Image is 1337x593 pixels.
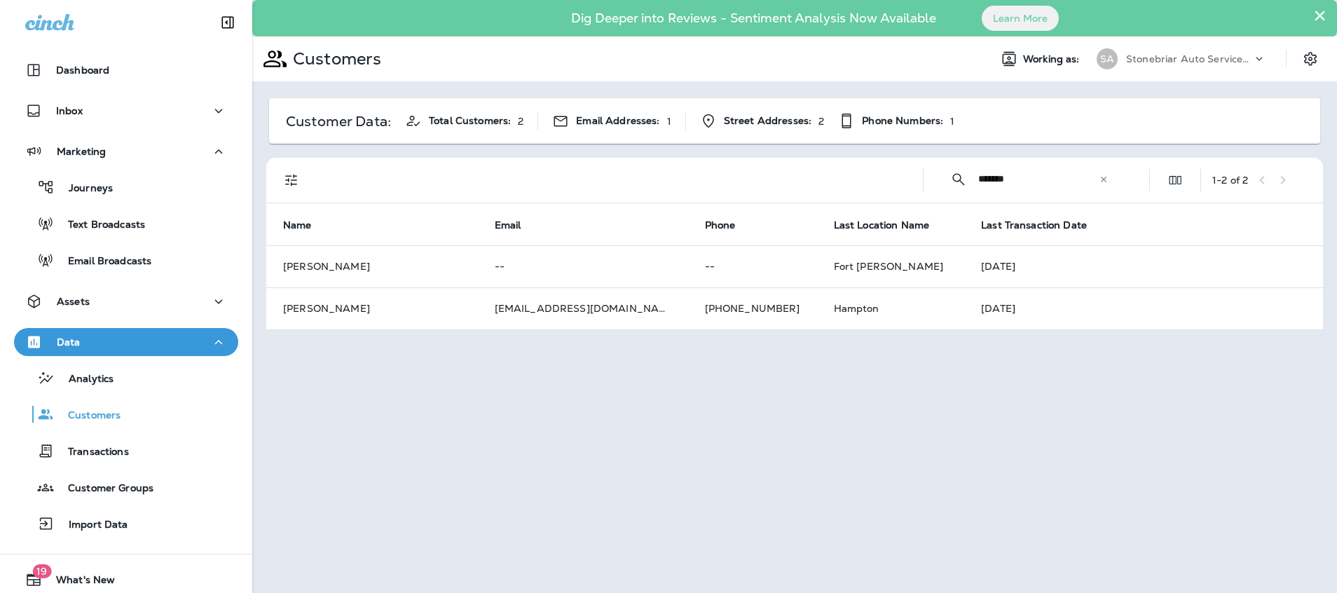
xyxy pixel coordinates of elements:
[55,519,128,532] p: Import Data
[818,116,824,127] p: 2
[14,472,238,502] button: Customer Groups
[56,64,109,76] p: Dashboard
[724,115,811,127] span: Street Addresses:
[981,219,1087,231] span: Last Transaction Date
[705,219,736,231] span: Phone
[429,115,511,127] span: Total Customers:
[57,336,81,348] p: Data
[14,172,238,202] button: Journeys
[982,6,1059,31] button: Learn More
[266,287,478,329] td: [PERSON_NAME]
[14,328,238,356] button: Data
[834,260,944,273] span: Fort [PERSON_NAME]
[277,166,306,194] button: Filters
[964,287,1323,329] td: [DATE]
[862,115,943,127] span: Phone Numbers:
[705,261,800,272] p: --
[950,116,954,127] p: 1
[478,287,688,329] td: [EMAIL_ADDRESS][DOMAIN_NAME]
[1161,166,1189,194] button: Edit Fields
[208,8,247,36] button: Collapse Sidebar
[688,287,817,329] td: [PHONE_NUMBER]
[55,373,114,386] p: Analytics
[576,115,659,127] span: Email Addresses:
[266,245,478,287] td: [PERSON_NAME]
[495,219,540,231] span: Email
[42,574,115,591] span: What's New
[834,302,879,315] span: Hampton
[14,363,238,393] button: Analytics
[14,509,238,538] button: Import Data
[518,116,523,127] p: 2
[1212,175,1248,186] div: 1 - 2 of 2
[834,219,948,231] span: Last Location Name
[283,219,312,231] span: Name
[54,255,151,268] p: Email Broadcasts
[286,116,391,127] p: Customer Data:
[287,48,381,69] p: Customers
[14,400,238,429] button: Customers
[834,219,930,231] span: Last Location Name
[14,209,238,238] button: Text Broadcasts
[14,97,238,125] button: Inbox
[981,219,1105,231] span: Last Transaction Date
[55,182,113,196] p: Journeys
[14,56,238,84] button: Dashboard
[32,564,51,578] span: 19
[705,219,754,231] span: Phone
[1313,4,1326,27] button: Close
[54,409,121,423] p: Customers
[945,165,973,193] button: Collapse Search
[1097,48,1118,69] div: SA
[1023,53,1083,65] span: Working as:
[54,219,145,232] p: Text Broadcasts
[14,137,238,165] button: Marketing
[1126,53,1252,64] p: Stonebriar Auto Services Group
[14,245,238,275] button: Email Broadcasts
[530,16,977,20] p: Dig Deeper into Reviews - Sentiment Analysis Now Available
[57,146,106,157] p: Marketing
[495,219,521,231] span: Email
[964,245,1323,287] td: [DATE]
[495,261,671,272] p: --
[1298,46,1323,71] button: Settings
[14,287,238,315] button: Assets
[667,116,671,127] p: 1
[283,219,330,231] span: Name
[57,296,90,307] p: Assets
[54,446,129,459] p: Transactions
[14,436,238,465] button: Transactions
[56,105,83,116] p: Inbox
[54,482,153,496] p: Customer Groups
